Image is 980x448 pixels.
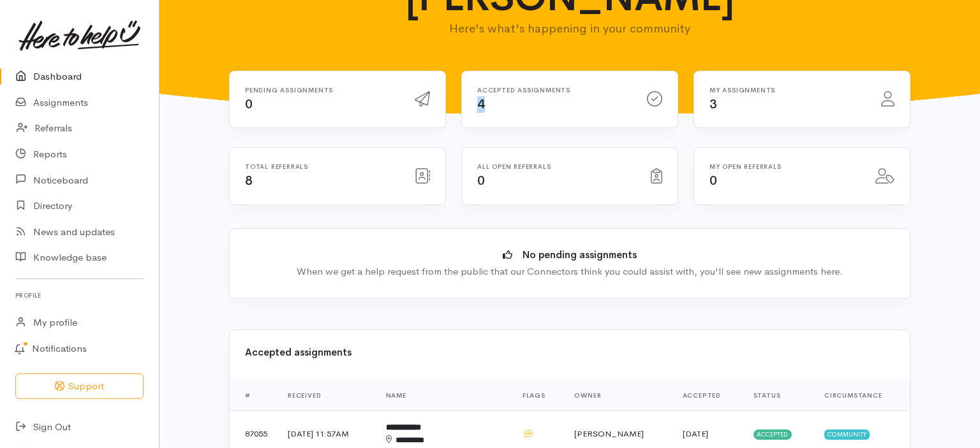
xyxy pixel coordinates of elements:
[754,430,792,440] span: Accepted
[477,87,632,94] h6: Accepted assignments
[477,173,485,189] span: 0
[709,87,866,94] h6: My assignments
[523,249,637,261] b: No pending assignments
[814,380,910,411] th: Circumstance
[245,346,352,358] b: Accepted assignments
[743,380,814,411] th: Status
[477,96,485,112] span: 4
[672,380,743,411] th: Accepted
[245,96,253,112] span: 0
[15,373,144,400] button: Support
[15,287,144,304] h6: Profile
[245,173,253,189] span: 8
[564,380,672,411] th: Owner
[709,96,717,112] span: 3
[245,87,399,94] h6: Pending assignments
[512,380,565,411] th: Flags
[245,163,399,170] h6: Total referrals
[376,380,512,411] th: Name
[278,380,376,411] th: Received
[230,380,278,411] th: #
[249,264,891,279] div: When we get a help request from the public that our Connectors think you could assist with, you'l...
[477,163,635,170] h6: All open referrals
[380,20,760,38] p: Here's what's happening in your community
[824,430,870,440] span: Community
[709,163,860,170] h6: My open referrals
[683,428,708,439] time: [DATE]
[709,173,717,189] span: 0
